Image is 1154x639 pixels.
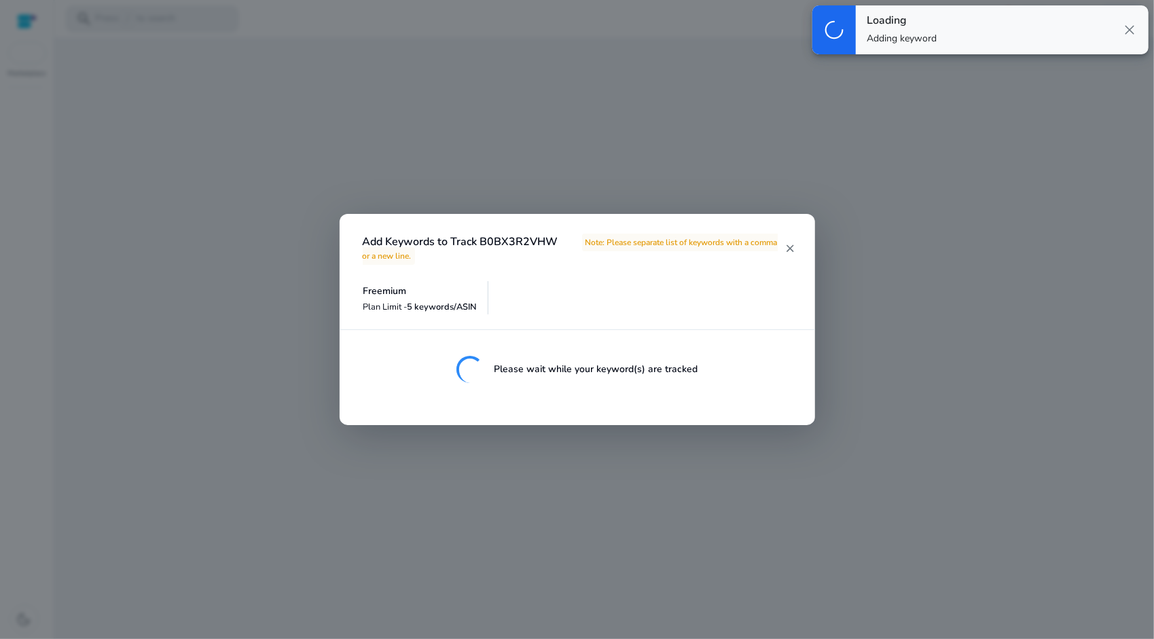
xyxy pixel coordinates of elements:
[363,234,778,264] span: Note: Please separate list of keywords with a comma or a new line.
[408,301,477,313] span: 5 keywords/ASIN
[494,364,698,376] h5: Please wait while your keyword(s) are tracked
[867,32,937,45] p: Adding keyword
[1121,22,1138,38] span: close
[363,301,477,314] p: Plan Limit -
[785,242,795,255] mat-icon: close
[363,286,477,297] h5: Freemium
[867,14,937,27] h4: Loading
[818,14,849,45] span: progress_activity
[363,236,785,261] h4: Add Keywords to Track B0BX3R2VHW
